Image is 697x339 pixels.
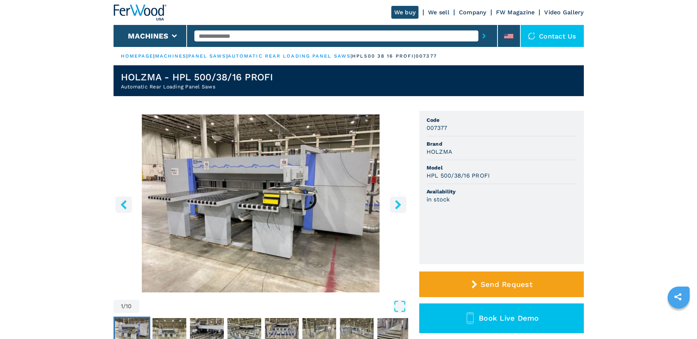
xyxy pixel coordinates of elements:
a: Video Gallery [544,9,583,16]
span: / [123,303,126,309]
span: Brand [427,140,576,147]
span: Model [427,164,576,171]
button: Open Fullscreen [141,300,406,313]
button: Send Request [419,271,584,297]
a: HOMEPAGE [121,53,154,59]
h2: Automatic Rear Loading Panel Saws [121,83,273,90]
span: 10 [126,303,132,309]
button: Machines [128,32,168,40]
span: Book Live Demo [479,314,539,322]
span: | [226,53,228,59]
img: Contact us [528,32,535,40]
h3: HOLZMA [427,147,453,156]
span: | [186,53,188,59]
h1: HOLZMA - HPL 500/38/16 PROFI [121,71,273,83]
div: Go to Slide 1 [114,114,408,292]
a: sharethis [669,288,687,306]
button: submit-button [478,28,490,44]
a: We sell [428,9,449,16]
p: hpl500 38 16 profi | [352,53,416,59]
img: Ferwood [114,4,166,21]
a: machines [155,53,187,59]
a: FW Magazine [496,9,535,16]
div: Contact us [521,25,584,47]
span: Send Request [481,280,532,289]
button: left-button [115,196,132,213]
span: | [351,53,352,59]
span: 1 [121,303,123,309]
span: Code [427,116,576,124]
button: Book Live Demo [419,303,584,333]
p: 007377 [416,53,437,59]
span: Availability [427,188,576,195]
img: Automatic Rear Loading Panel Saws HOLZMA HPL 500/38/16 PROFI [114,114,408,292]
h3: HPL 500/38/16 PROFI [427,171,490,180]
h3: 007377 [427,124,448,132]
a: Company [459,9,486,16]
a: panel saws [188,53,226,59]
button: right-button [390,196,406,213]
span: | [153,53,155,59]
a: We buy [391,6,419,19]
h3: in stock [427,195,450,204]
a: automatic rear loading panel saws [228,53,351,59]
